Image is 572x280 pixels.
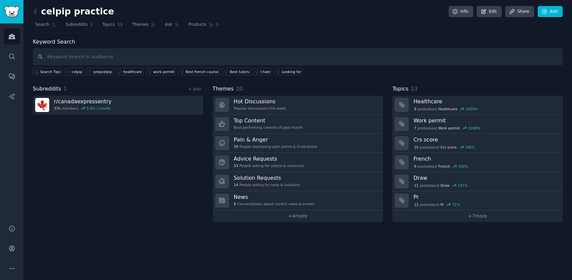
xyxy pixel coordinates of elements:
[234,144,238,149] span: 39
[438,126,459,130] span: Work permit
[414,164,416,169] span: 9
[64,86,67,92] span: 1
[186,69,218,74] div: Best french course
[213,153,383,172] a: Advice Requests33People asking for advice & resources
[438,107,457,111] span: Healthcare
[213,115,383,134] a: Top ContentBest-performing content of past month
[414,107,416,111] span: 9
[234,182,238,187] span: 14
[236,86,242,92] span: 10
[413,136,558,143] h3: Crs score
[213,191,383,210] a: News8Conversations about current news & events
[216,22,219,28] span: 3
[392,85,408,93] span: Topics
[411,86,417,92] span: 13
[413,155,558,162] h3: French
[162,19,182,33] a: Ask
[438,164,450,169] span: French
[440,145,457,150] span: Crs score
[188,87,201,92] a: + Add
[222,68,251,75] a: Best tutors
[414,126,416,130] span: 7
[505,6,534,17] a: Share
[448,6,473,17] a: Info
[414,183,418,188] span: 11
[413,98,558,105] h3: Healthcare
[186,19,221,33] a: Products3
[234,193,314,201] h3: News
[213,172,383,191] a: Solution Requests14People asking for tools & solutions
[234,106,286,111] div: Popular discussions this week
[234,163,304,168] div: People asking for advice & resources
[413,125,481,131] div: post s about
[63,19,95,33] a: Subreddits1
[54,98,112,105] h3: r/ canadaexpressentry
[392,172,563,191] a: Draw11postsaboutDraw141%
[130,19,158,33] a: Themes
[234,136,317,143] h3: Pain & Anger
[33,85,61,93] span: Subreddits
[260,69,270,74] div: I hate
[234,202,236,206] span: 8
[234,163,238,168] span: 33
[413,202,460,208] div: post s about
[392,210,563,222] a: +7more
[234,155,304,162] h3: Advice Requests
[102,22,115,28] span: Topics
[465,145,475,150] div: 180 %
[40,69,61,74] span: Search Tips
[234,117,303,124] h3: Top Content
[458,164,468,169] div: 160 %
[153,69,174,74] div: work permit
[414,202,418,207] span: 12
[458,183,468,188] div: 141 %
[234,144,317,149] div: People expressing pain points & frustrations
[86,106,110,111] div: 5.6 % / month
[33,39,75,45] label: Keyword Search
[66,22,88,28] span: Subreddits
[452,202,460,207] div: 71 %
[86,68,114,75] a: prepcelpip
[54,106,112,111] div: members
[33,19,59,33] a: Search
[413,144,476,150] div: post s about
[146,68,176,75] a: work permit
[33,68,62,75] button: Search Tips
[253,68,272,75] a: I hate
[213,85,234,93] span: Themes
[33,6,114,17] h2: celpip practice
[413,174,558,181] h3: Draw
[213,96,383,115] a: Hot DiscussionsPopular discussions this week
[234,202,314,206] div: Conversations about current news & events
[116,68,144,75] a: healthcare
[392,153,563,172] a: French9postsaboutFrench160%
[72,69,82,74] div: celpip
[4,6,19,18] img: GummySearch logo
[117,22,123,28] span: 13
[234,182,300,187] div: People asking for tools & solutions
[132,22,149,28] span: Themes
[123,69,142,74] div: healthcare
[54,106,60,111] span: 37k
[274,68,303,75] a: Looking for
[282,69,301,74] div: Looking for
[468,126,480,130] div: 1000 %
[392,115,563,134] a: Work permit7postsaboutWork permit1000%
[64,68,84,75] a: celpip
[234,174,300,181] h3: Solution Requests
[440,183,449,188] span: Draw
[213,134,383,153] a: Pain & Anger39People expressing pain points & frustrations
[178,68,220,75] a: Best french course
[234,125,303,130] div: Best-performing content of past month
[413,106,478,112] div: post s about
[90,22,93,28] span: 1
[100,19,125,33] a: Topics13
[33,48,563,65] input: Keyword search in audience
[213,210,383,222] a: +4more
[413,193,558,201] h3: Pr
[35,22,49,28] span: Search
[477,6,502,17] a: Edit
[35,98,49,112] img: canadaexpressentry
[413,163,469,169] div: post s about
[538,6,563,17] a: Add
